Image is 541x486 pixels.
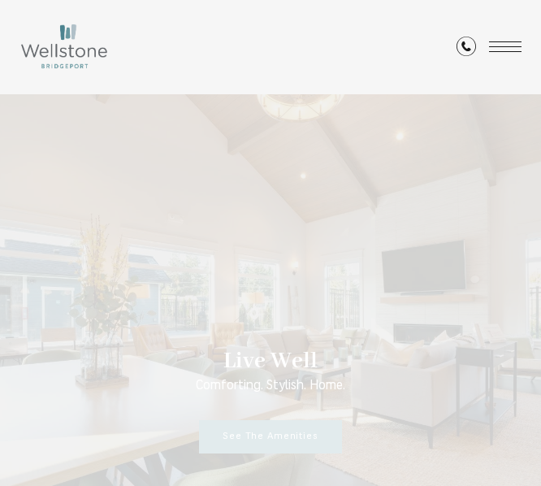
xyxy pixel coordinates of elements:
button: Open Menu [489,41,522,52]
p: Live Well [24,347,517,375]
span: See The Amenities [223,432,318,441]
img: Wellstone [19,23,109,70]
p: Comforting. Stylish. Home. [24,380,517,393]
a: See The Amenities [199,420,341,453]
a: Call Us at (253) 642-8681 [457,37,476,59]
